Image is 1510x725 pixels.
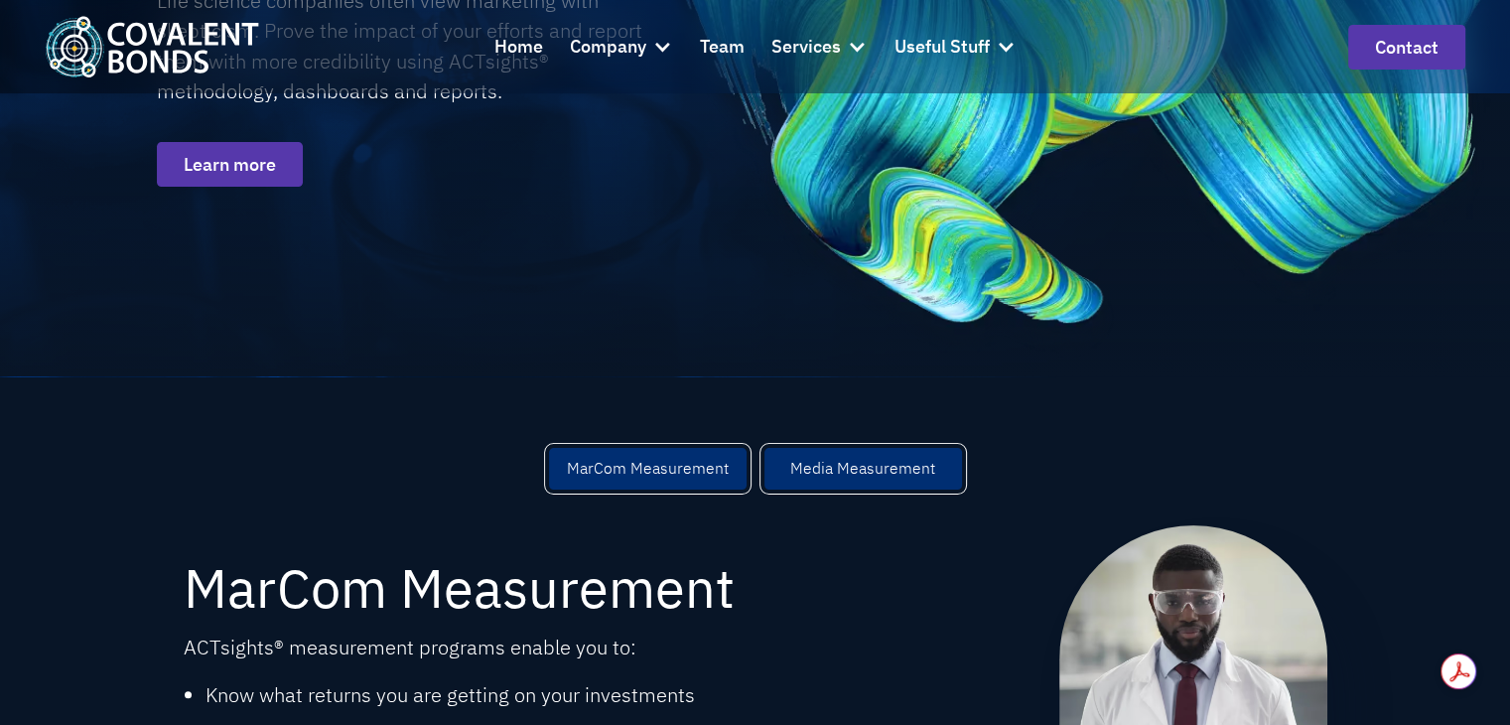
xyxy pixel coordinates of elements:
div: Services [771,33,841,62]
li: Know what returns you are getting on your investments [206,680,790,710]
a: home [45,16,259,76]
div: Services [771,20,868,73]
a: Learn more [157,142,303,187]
div: Useful Stuff [894,20,1017,73]
div: MarCom Measurement [567,457,729,481]
h2: MarCom Measurement [184,561,735,615]
div: Media Measurement [790,457,935,481]
div: Company [570,33,646,62]
a: Team [700,20,745,73]
div: Home [494,33,543,62]
a: Home [494,20,543,73]
iframe: Chat Widget [1214,510,1510,725]
img: Covalent Bonds White / Teal Logo [45,16,259,76]
p: ACTsights® measurement programs enable you to: [184,633,791,662]
div: Team [700,33,745,62]
div: Useful Stuff [894,33,990,62]
div: Company [570,20,673,73]
a: contact [1348,25,1465,70]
